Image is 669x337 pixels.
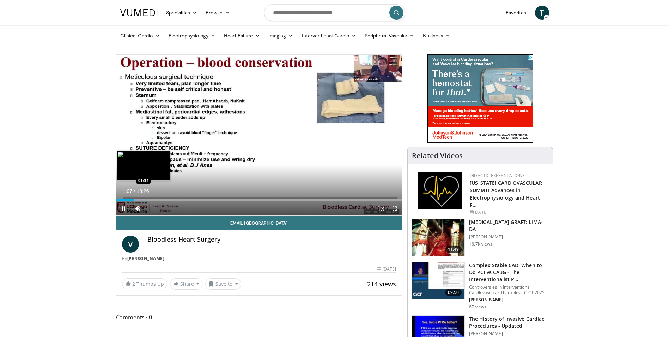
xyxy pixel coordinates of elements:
p: [PERSON_NAME] [469,331,548,337]
span: / [134,188,135,194]
iframe: Advertisement [427,54,533,143]
div: Didactic Presentations [470,172,547,179]
a: V [122,236,139,253]
a: Email [GEOGRAPHIC_DATA] [116,216,402,230]
h4: Bloodless Heart Surgery [147,236,396,243]
button: Playback Rate [373,201,388,215]
div: Progress Bar [116,199,402,201]
a: Browse [201,6,234,20]
a: Electrophysiology [164,29,220,43]
button: Mute [130,201,145,215]
span: 09:50 [445,289,462,296]
input: Search topics, interventions [264,4,405,21]
a: Interventional Cardio [298,29,361,43]
span: Comments 0 [116,313,402,322]
a: 11:49 [MEDICAL_DATA] GRAFT: LIMA-DA [PERSON_NAME] 16.7K views [412,219,548,256]
p: [PERSON_NAME] [469,297,548,303]
p: Controversies in Interventional Cardiovascular Therapies - CICT 2025 [469,284,548,296]
a: Heart Failure [220,29,264,43]
h3: [MEDICAL_DATA] GRAFT: LIMA-DA [469,219,548,233]
h3: The History of Invasive Cardiac Procedures - Updated [469,315,548,330]
video-js: Video Player [116,55,402,216]
button: Share [170,278,203,290]
p: 16.7K views [469,241,492,247]
button: Fullscreen [388,201,402,215]
span: 2 [132,280,135,287]
p: 87 views [469,304,486,310]
a: 2 Thumbs Up [122,278,167,289]
img: feAgcbrvkPN5ynqH4xMDoxOjA4MTsiGN.150x105_q85_crop-smart_upscale.jpg [412,219,464,256]
span: 1:07 [123,188,132,194]
img: 1860aa7a-ba06-47e3-81a4-3dc728c2b4cf.png.150x105_q85_autocrop_double_scale_upscale_version-0.2.png [418,172,462,209]
a: [PERSON_NAME] [127,255,165,261]
span: 214 views [367,280,396,288]
a: Favorites [501,6,531,20]
img: 82c57d68-c47c-48c9-9839-2413b7dd3155.150x105_q85_crop-smart_upscale.jpg [412,262,464,299]
a: T [535,6,549,20]
p: [PERSON_NAME] [469,234,548,240]
div: [DATE] [377,266,396,272]
h4: Related Videos [412,152,463,160]
a: [US_STATE] CARDIOVASCULAR SUMMIT Advances in Electrophysiology and Heart F… [470,179,542,208]
div: [DATE] [470,209,547,215]
h3: Complex Stable CAD: When to Do PCI vs CABG - The Interventionalist P… [469,262,548,283]
a: Clinical Cardio [116,29,164,43]
a: Peripheral Vascular [360,29,419,43]
button: Save to [205,278,241,290]
a: Business [419,29,455,43]
button: Pause [116,201,130,215]
a: Imaging [264,29,298,43]
img: VuMedi Logo [120,9,158,16]
a: 09:50 Complex Stable CAD: When to Do PCI vs CABG - The Interventionalist P… Controversies in Inte... [412,262,548,310]
a: Specialties [162,6,202,20]
div: By [122,255,396,262]
span: 11:49 [445,246,462,253]
img: image.jpeg [117,151,170,181]
span: 18:26 [136,188,149,194]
